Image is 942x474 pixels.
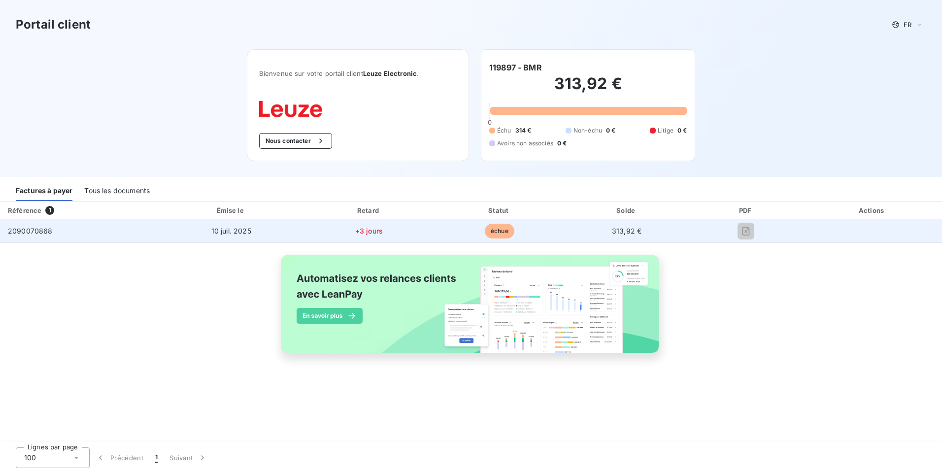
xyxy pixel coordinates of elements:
img: Company logo [259,101,322,117]
h6: 119897 - BMR [489,62,542,73]
span: Avoirs non associés [497,139,553,148]
div: Retard [305,205,433,215]
button: 1 [149,447,164,468]
span: Litige [658,126,673,135]
span: 314 € [515,126,532,135]
div: Statut [437,205,562,215]
span: 0 € [606,126,615,135]
span: 1 [155,453,158,463]
span: Bienvenue sur votre portail client . [259,69,457,77]
div: PDF [692,205,801,215]
span: Leuze Electronic [363,69,417,77]
div: Factures à payer [16,180,72,201]
span: 0 [488,118,492,126]
button: Suivant [164,447,213,468]
span: 0 € [557,139,567,148]
div: Actions [805,205,940,215]
span: 313,92 € [612,227,641,235]
span: 10 juil. 2025 [211,227,251,235]
span: FR [904,21,911,29]
span: +3 jours [355,227,383,235]
img: banner [272,249,670,370]
h3: Portail client [16,16,91,34]
div: Solde [566,205,688,215]
span: 2090070868 [8,227,53,235]
div: Émise le [161,205,301,215]
div: Référence [8,206,41,214]
span: échue [485,224,514,238]
span: 1 [45,206,54,215]
span: Non-échu [573,126,602,135]
span: Échu [497,126,511,135]
button: Nous contacter [259,133,332,149]
span: 0 € [677,126,687,135]
h2: 313,92 € [489,74,687,103]
span: 100 [24,453,36,463]
div: Tous les documents [84,180,150,201]
button: Précédent [90,447,149,468]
